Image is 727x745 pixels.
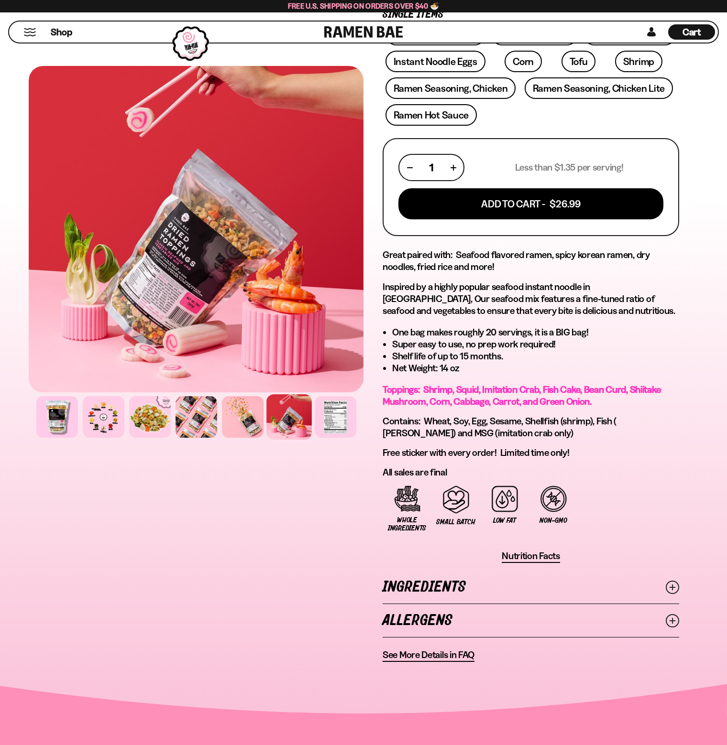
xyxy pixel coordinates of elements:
span: Cart [683,26,701,38]
span: Nutrition Facts [502,550,560,562]
a: Ingredients [383,571,679,604]
span: Toppings: Shrimp, Squid, Imitation Crab, Fish Cake, Bean Curd, Shiitake Mushroom, Corn, Cabbage, ... [383,384,661,407]
p: Free sticker with every order! Limited time only! [383,447,679,459]
li: One bag makes roughly 20 servings, it is a BIG bag! [392,326,679,338]
a: Ramen Seasoning, Chicken Lite [525,77,673,99]
button: Add To Cart - $26.99 [398,188,663,219]
a: Shop [51,24,72,40]
span: 1 [430,162,433,173]
span: Whole Ingredients [387,516,427,532]
span: Contains: Wheat, Soy, Egg, Sesame, Shellfish (shrimp), Fish ( [PERSON_NAME]) and MSG (imitation c... [383,415,617,439]
span: Free U.S. Shipping on Orders over $40 🍜 [288,1,440,11]
h2: Great paired with: Seafood flavored ramen, spicy korean ramen, dry noodles, fried rice and more! [383,249,679,273]
li: Shelf life of up to 15 months. [392,350,679,362]
span: Inspired by a highly popular seafood instant noodle in [GEOGRAPHIC_DATA], Our seafood mix feature... [383,281,675,316]
span: Low Fat [493,517,516,525]
span: Small Batch [436,518,475,526]
span: Shop [51,26,72,39]
a: Tofu [562,51,596,72]
a: Instant Noodle Eggs [386,51,485,72]
a: Ramen Seasoning, Chicken [386,77,516,99]
a: Allergens [383,604,679,637]
a: See More Details in FAQ [383,649,474,662]
span: Non-GMO [540,517,567,525]
a: Ramen Hot Sauce [386,104,477,126]
li: Super easy to use, no prep work required! [392,338,679,350]
span: See More Details in FAQ [383,649,474,661]
p: Less than $1.35 per serving! [515,162,624,173]
button: Nutrition Facts [502,550,560,563]
button: Mobile Menu Trigger [23,28,36,36]
div: Cart [668,22,715,43]
p: All sales are final [383,466,679,478]
a: Corn [505,51,542,72]
a: Shrimp [615,51,662,72]
li: Net Weight: 14 oz [392,362,679,374]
